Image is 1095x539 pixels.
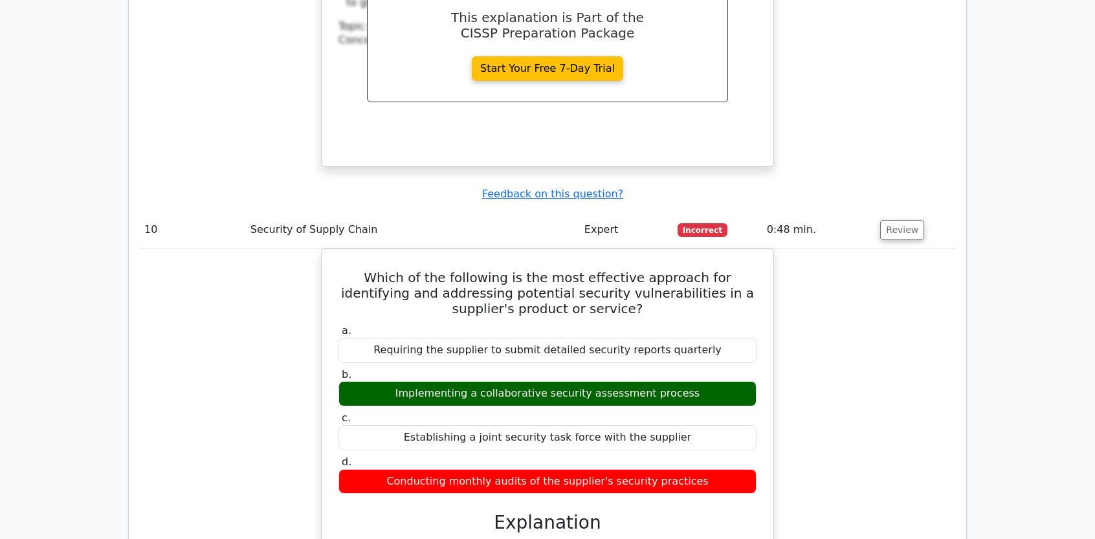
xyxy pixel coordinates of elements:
div: Topic: [338,20,757,34]
span: c. [342,412,351,424]
button: Review [880,220,924,240]
td: 10 [139,212,245,248]
h3: Explanation [346,512,749,534]
h5: Which of the following is the most effective approach for identifying and addressing potential se... [337,270,758,316]
span: d. [342,456,351,468]
div: Establishing a joint security task force with the supplier [338,425,757,450]
span: a. [342,324,351,336]
div: Concept: [338,34,757,47]
div: Implementing a collaborative security assessment process [338,381,757,406]
span: Incorrect [678,223,727,236]
td: Security of Supply Chain [245,212,579,248]
a: Feedback on this question? [482,188,623,200]
div: Requiring the supplier to submit detailed security reports quarterly [338,338,757,363]
div: Conducting monthly audits of the supplier's security practices [338,469,757,494]
td: 0:48 min. [762,212,876,248]
a: Start Your Free 7-Day Trial [472,56,623,81]
span: b. [342,368,351,380]
td: Expert [579,212,672,248]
